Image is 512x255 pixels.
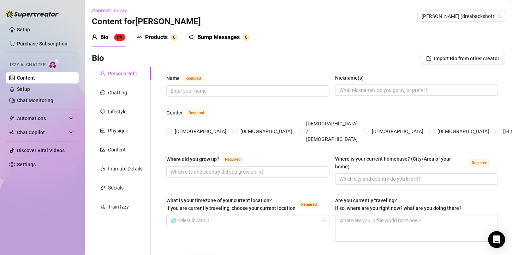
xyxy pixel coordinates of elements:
a: Chat Monitoring [17,98,53,103]
a: Content [17,75,35,81]
span: fire [100,166,105,171]
a: Purchase Subscription [17,41,67,46]
sup: 0 [171,34,178,41]
label: Where is your current homebase? (City/Area of your home) [335,155,498,170]
div: Lifestyle [108,108,126,116]
sup: 0 [243,34,250,41]
div: Where did you grow up? [166,155,219,163]
span: Required [469,159,490,167]
div: Products [145,33,168,42]
span: [DEMOGRAPHIC_DATA] [369,127,426,135]
span: Required [183,75,204,82]
span: import [426,56,431,61]
sup: 0% [114,34,125,41]
span: Required [298,201,320,209]
span: user [92,34,97,40]
span: thunderbolt [9,116,15,121]
span: Andrea (dreabackshot) [422,11,501,21]
label: Nickname(s) [335,74,369,82]
span: [DEMOGRAPHIC_DATA] [238,127,295,135]
span: Are you currently traveling? If so, where are you right now? what are you doing there? [335,198,462,211]
div: Personal Info [108,70,137,77]
label: Where did you grow up? [166,155,251,163]
label: Name [166,74,212,82]
div: Physique [108,127,128,135]
span: Automations [17,113,67,124]
div: Bump Messages [197,33,240,42]
span: [DEMOGRAPHIC_DATA] [435,127,492,135]
h3: Bio [92,53,104,64]
span: Import Bio from other creator [434,56,499,61]
div: Bio [100,33,108,42]
input: Nickname(s) [339,86,493,94]
span: [DEMOGRAPHIC_DATA] / [DEMOGRAPHIC_DATA] [303,120,361,143]
input: Name [171,87,324,95]
span: team [497,14,501,18]
h3: Content for [PERSON_NAME] [92,16,201,27]
span: [DEMOGRAPHIC_DATA] [172,127,229,135]
div: Nickname(s) [335,74,364,82]
div: Gender [166,109,183,117]
span: Content Library [92,8,127,13]
span: heart [100,109,105,114]
div: Open Intercom Messenger [488,231,505,248]
span: picture [100,147,105,152]
span: Izzy AI Chatter [10,62,46,68]
div: Socials [108,184,124,192]
a: Setup [17,86,30,92]
div: Train Izzy [108,203,129,211]
div: Chatting [108,89,127,97]
a: Discover Viral Videos [17,148,65,153]
div: Content [108,146,126,154]
div: Where is your current homebase? (City/Area of your home) [335,155,466,170]
span: What is your timezone of your current location? If you are currently traveling, choose your curre... [166,198,296,211]
div: Name [166,74,180,82]
span: Chat Copilot [17,127,67,138]
a: Settings [17,162,36,167]
button: Content Library [92,5,133,16]
span: Required [186,109,207,117]
span: link [100,185,105,190]
span: experiment [100,204,105,209]
span: user [100,71,105,76]
div: Intimate Details [108,165,142,173]
button: Import Bio from other creator [421,53,505,64]
input: Where is your current homebase? (City/Area of your home) [339,175,493,183]
span: picture [137,34,142,40]
a: Setup [17,27,30,32]
img: Chat Copilot [9,130,14,135]
span: message [100,90,105,95]
label: Gender [166,108,215,117]
input: Where did you grow up? [171,168,324,176]
img: logo-BBDzfeDw.svg [6,11,59,18]
span: notification [189,34,195,40]
span: idcard [100,128,105,133]
img: AI Chatter [48,59,59,69]
span: Required [222,156,243,163]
